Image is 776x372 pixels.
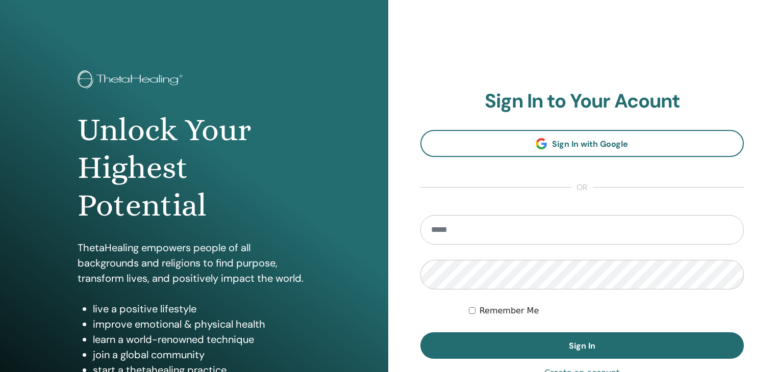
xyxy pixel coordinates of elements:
span: or [571,181,593,194]
li: join a global community [93,347,311,362]
a: Sign In with Google [420,130,744,157]
li: live a positive lifestyle [93,301,311,316]
label: Remember Me [480,305,539,317]
span: Sign In [569,340,595,351]
span: Sign In with Google [552,139,628,149]
h2: Sign In to Your Acount [420,90,744,113]
li: learn a world-renowned technique [93,332,311,347]
button: Sign In [420,332,744,359]
li: improve emotional & physical health [93,316,311,332]
p: ThetaHealing empowers people of all backgrounds and religions to find purpose, transform lives, a... [78,240,311,286]
div: Keep me authenticated indefinitely or until I manually logout [469,305,744,317]
h1: Unlock Your Highest Potential [78,111,311,225]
